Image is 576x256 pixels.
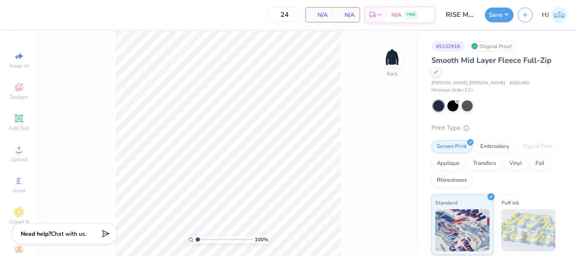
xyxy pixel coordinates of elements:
div: Rhinestones [431,174,472,187]
span: Upload [11,156,27,163]
span: Puff Ink [501,198,519,207]
div: Screen Print [431,140,472,153]
span: Image AI [9,62,29,69]
strong: Need help? [21,230,51,238]
input: Untitled Design [439,6,481,23]
img: Standard [435,209,490,251]
div: Transfers [468,157,501,170]
span: N/A [338,11,355,19]
span: Chat with us. [51,230,86,238]
div: Embroidery [475,140,515,153]
img: Puff Ink [501,209,556,251]
span: [PERSON_NAME] [PERSON_NAME] [431,80,505,87]
input: – – [268,7,301,22]
span: Designs [10,94,28,100]
span: 100 % [255,236,268,243]
div: Back [387,70,398,78]
span: HJ [542,10,549,20]
a: HJ [542,7,568,23]
div: # 513291B [431,41,465,51]
span: Standard [435,198,458,207]
span: Clipart & logos [4,218,34,232]
button: Save [485,8,514,22]
div: Digital Print [517,140,558,153]
img: Hughe Josh Cabanete [551,7,568,23]
img: Back [384,49,401,66]
span: Add Text [9,125,29,132]
span: Smooth Mid Layer Fleece Full-Zip [431,55,552,65]
div: Original Proof [469,41,516,51]
span: Minimum Order: 12 + [431,87,474,94]
span: Greek [13,187,26,194]
div: Print Type [431,123,559,133]
span: N/A [311,11,328,19]
span: N/A [391,11,401,19]
span: # EB2460 [509,80,530,87]
div: Foil [530,157,550,170]
div: Applique [431,157,465,170]
div: Vinyl [504,157,528,170]
span: FREE [406,12,415,18]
